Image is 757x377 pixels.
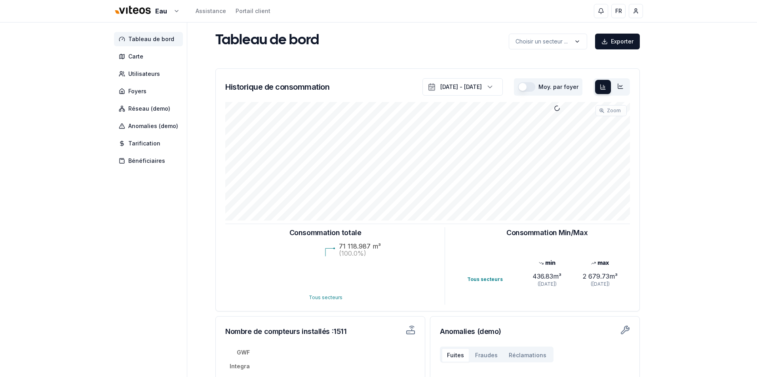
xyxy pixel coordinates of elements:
button: FR [611,4,626,18]
span: Anomalies (demo) [128,122,178,130]
span: Réseau (demo) [128,105,170,113]
h3: Historique de consommation [225,81,329,92]
a: Carte [114,49,186,64]
div: [DATE] - [DATE] [440,83,482,91]
h3: Consommation Min/Max [506,227,588,238]
a: Tarification [114,136,186,151]
span: Tableau de bord [128,35,174,43]
h3: Anomalies (demo) [440,326,630,337]
tspan: Integra [230,363,250,369]
a: Utilisateurs [114,67,186,81]
text: 71 118.987 m³ [339,242,381,250]
a: Portail client [236,7,270,15]
button: [DATE] - [DATE] [422,78,503,96]
button: Exporter [595,34,640,49]
span: Bénéficiaires [128,157,165,165]
div: max [574,259,627,267]
span: Zoom [607,107,621,114]
div: 2 679.73 m³ [574,271,627,281]
button: Fraudes [470,348,503,362]
text: (100.0%) [339,249,366,257]
label: Moy. par foyer [538,84,578,90]
span: Tarification [128,139,160,147]
div: ([DATE]) [574,281,627,287]
a: Réseau (demo) [114,102,186,116]
a: Foyers [114,84,186,98]
h3: Consommation totale [289,227,361,238]
button: Réclamations [503,348,552,362]
span: FR [615,7,622,15]
button: Eau [114,3,180,20]
a: Assistance [196,7,226,15]
button: label [509,34,587,49]
h1: Tableau de bord [215,33,319,49]
div: 436.83 m³ [520,271,573,281]
a: Anomalies (demo) [114,119,186,133]
span: Eau [155,6,167,16]
a: Bénéficiaires [114,154,186,168]
a: Tableau de bord [114,32,186,46]
text: Tous secteurs [308,294,342,300]
img: Viteos - Eau Logo [114,1,152,20]
h3: Nombre de compteurs installés : 1511 [225,326,362,337]
tspan: GWF [237,349,250,356]
div: min [520,259,573,267]
span: Carte [128,53,143,60]
p: Choisir un secteur ... [515,38,568,45]
div: Tous secteurs [467,276,520,283]
span: Foyers [128,87,146,95]
button: Fuites [441,348,470,362]
span: Utilisateurs [128,70,160,78]
div: ([DATE]) [520,281,573,287]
